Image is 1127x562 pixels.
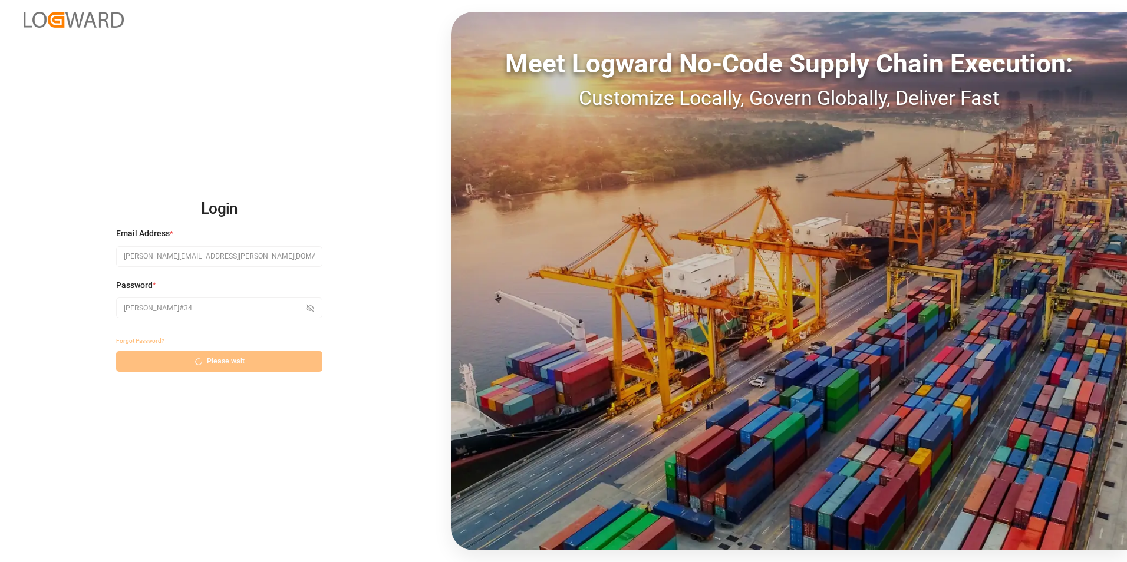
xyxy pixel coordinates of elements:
input: Enter your email [116,246,322,267]
input: Enter your password [116,297,322,318]
span: Password [116,279,153,292]
div: Customize Locally, Govern Globally, Deliver Fast [451,83,1127,113]
div: Meet Logward No-Code Supply Chain Execution: [451,44,1127,83]
img: Logward_new_orange.png [24,12,124,28]
h2: Login [116,190,322,228]
span: Email Address [116,227,170,240]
